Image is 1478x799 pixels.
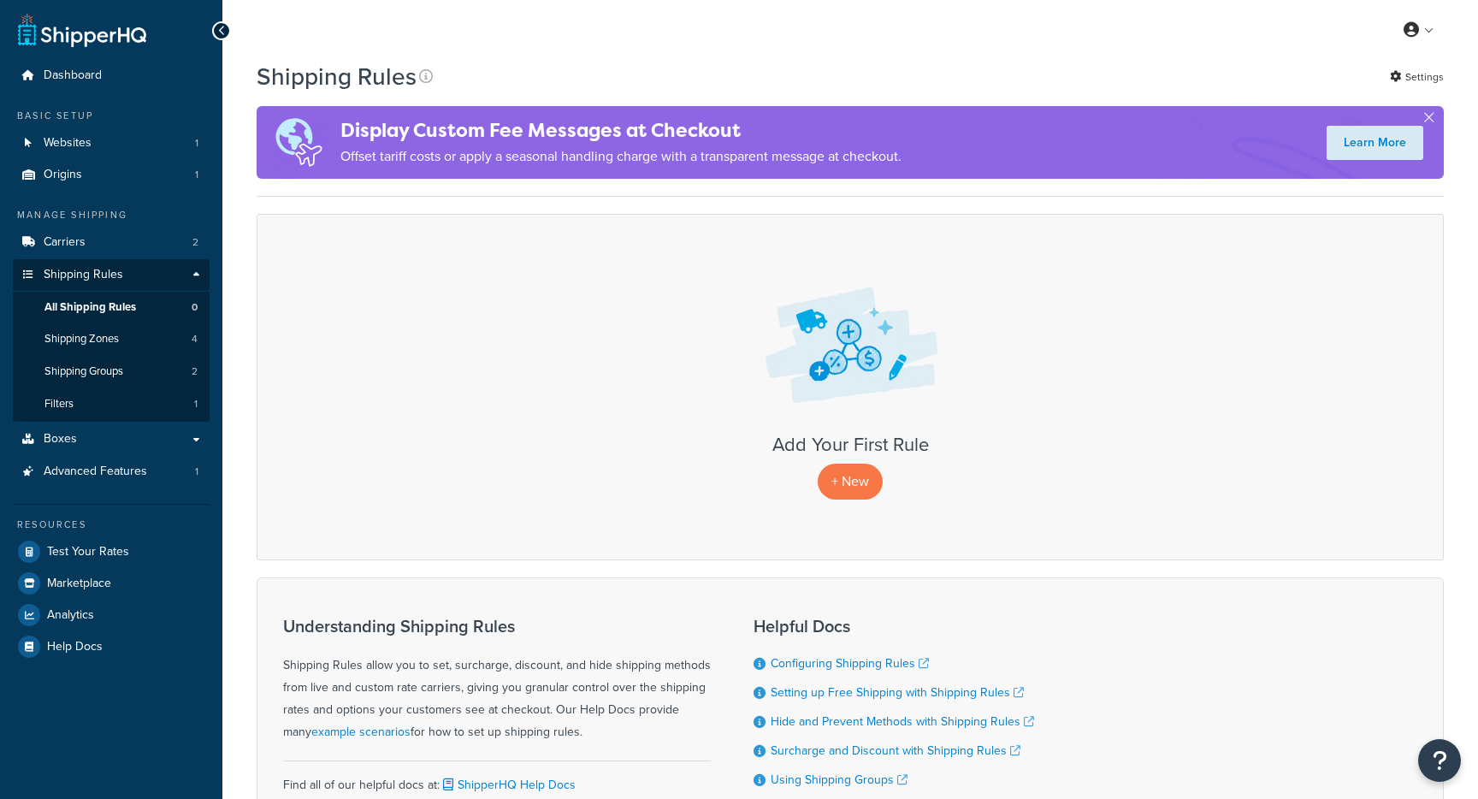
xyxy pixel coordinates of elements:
a: Advanced Features 1 [13,456,210,488]
a: Configuring Shipping Rules [771,654,929,672]
p: Offset tariff costs or apply a seasonal handling charge with a transparent message at checkout. [340,145,902,169]
a: example scenarios [311,723,411,741]
h4: Display Custom Fee Messages at Checkout [340,116,902,145]
div: Find all of our helpful docs at: [283,761,711,796]
span: Shipping Rules [44,268,123,282]
div: Manage Shipping [13,208,210,222]
a: Carriers 2 [13,227,210,258]
a: All Shipping Rules 0 [13,292,210,323]
img: duties-banner-06bc72dcb5fe05cb3f9472aba00be2ae8eb53ab6f0d8bb03d382ba314ac3c341.png [257,106,340,179]
span: Test Your Rates [47,545,129,559]
a: Filters 1 [13,388,210,420]
li: Filters [13,388,210,420]
a: Shipping Zones 4 [13,323,210,355]
li: Shipping Zones [13,323,210,355]
span: Dashboard [44,68,102,83]
span: Shipping Groups [44,364,123,379]
span: 4 [192,332,198,346]
p: + New [818,464,883,499]
li: Origins [13,159,210,191]
a: Test Your Rates [13,536,210,567]
a: Origins 1 [13,159,210,191]
span: 1 [195,168,198,182]
div: Shipping Rules allow you to set, surcharge, discount, and hide shipping methods from live and cus... [283,617,711,743]
a: Dashboard [13,60,210,92]
a: ShipperHQ Help Docs [440,776,576,794]
span: Marketplace [47,577,111,591]
a: Help Docs [13,631,210,662]
span: Filters [44,397,74,411]
li: All Shipping Rules [13,292,210,323]
span: Websites [44,136,92,151]
a: Settings [1390,65,1444,89]
a: Setting up Free Shipping with Shipping Rules [771,684,1024,701]
a: Boxes [13,423,210,455]
div: Basic Setup [13,109,210,123]
span: Boxes [44,432,77,447]
li: Carriers [13,227,210,258]
h3: Add Your First Rule [275,435,1426,455]
span: Origins [44,168,82,182]
span: Shipping Zones [44,332,119,346]
li: Websites [13,127,210,159]
h1: Shipping Rules [257,60,417,93]
span: Advanced Features [44,465,147,479]
span: 0 [192,300,198,315]
span: Carriers [44,235,86,250]
h3: Helpful Docs [754,617,1034,636]
span: 2 [192,364,198,379]
a: Shipping Groups 2 [13,356,210,388]
span: 1 [195,136,198,151]
span: Help Docs [47,640,103,654]
span: 1 [194,397,198,411]
span: 2 [192,235,198,250]
a: Using Shipping Groups [771,771,907,789]
a: Learn More [1327,126,1423,160]
a: Hide and Prevent Methods with Shipping Rules [771,713,1034,731]
li: Shipping Rules [13,259,210,422]
a: Marketplace [13,568,210,599]
h3: Understanding Shipping Rules [283,617,711,636]
span: All Shipping Rules [44,300,136,315]
div: Resources [13,518,210,532]
li: Shipping Groups [13,356,210,388]
a: Analytics [13,600,210,630]
a: ShipperHQ Home [18,13,146,47]
span: Analytics [47,608,94,623]
li: Advanced Features [13,456,210,488]
button: Open Resource Center [1418,739,1461,782]
a: Shipping Rules [13,259,210,291]
span: 1 [195,465,198,479]
a: Websites 1 [13,127,210,159]
a: Surcharge and Discount with Shipping Rules [771,742,1020,760]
